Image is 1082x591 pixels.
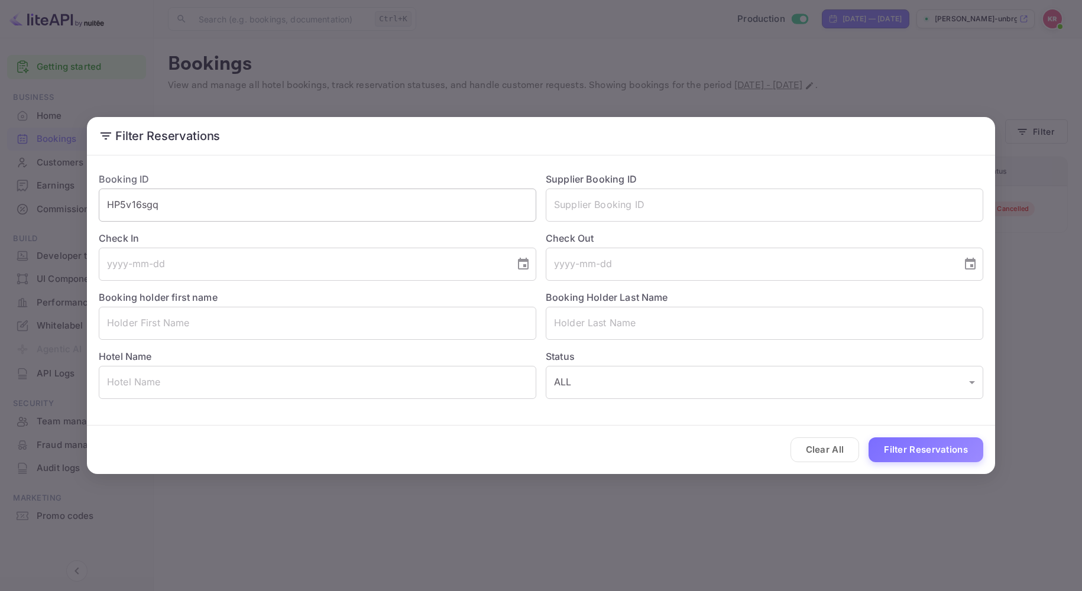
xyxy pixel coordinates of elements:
label: Check Out [546,231,983,245]
button: Choose date [958,252,982,276]
input: yyyy-mm-dd [99,248,507,281]
input: yyyy-mm-dd [546,248,954,281]
button: Choose date [511,252,535,276]
label: Booking Holder Last Name [546,291,668,303]
input: Supplier Booking ID [546,189,983,222]
label: Booking holder first name [99,291,218,303]
input: Booking ID [99,189,536,222]
label: Check In [99,231,536,245]
div: ALL [546,366,983,399]
label: Booking ID [99,173,150,185]
input: Hotel Name [99,366,536,399]
h2: Filter Reservations [87,117,995,155]
button: Filter Reservations [869,437,983,463]
label: Hotel Name [99,350,152,362]
button: Clear All [791,437,860,463]
label: Supplier Booking ID [546,173,637,185]
input: Holder Last Name [546,307,983,340]
input: Holder First Name [99,307,536,340]
label: Status [546,349,983,363]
